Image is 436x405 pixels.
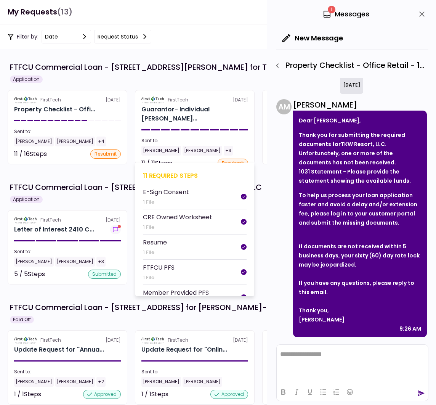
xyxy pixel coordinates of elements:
[141,146,181,156] div: [PERSON_NAME]
[299,168,411,185] strong: 1031 Statement - Please provide the statement showing the available funds.
[143,212,212,222] div: CRE Owned Worksheet
[14,105,95,114] div: Property Checklist - Office Retail 1402 Boone Street
[96,137,106,146] div: +4
[293,99,427,111] div: [PERSON_NAME]
[299,191,421,227] p: To help us process your loan application faster and avoid a delay and/or extension fee, please lo...
[14,368,121,375] div: Sent to:
[14,337,37,344] img: Partner logo
[10,76,43,83] div: Application
[10,302,313,313] div: FTFCU Commercial Loan - [STREET_ADDRESS] for [PERSON_NAME]-AUBURN, LLC
[14,96,121,103] div: [DATE]
[14,128,121,135] div: Sent to:
[266,180,279,194] button: Archive workflow
[143,249,167,256] div: 1 File
[14,137,54,146] div: [PERSON_NAME]
[343,387,356,397] button: Emojis
[399,324,421,333] div: 9:26 AM
[143,171,247,180] div: 11 required steps
[218,159,248,168] div: resubmit
[143,187,189,197] div: E-Sign Consent
[277,345,428,383] iframe: Rich Text Area
[141,159,172,168] div: 11 / 11 Steps
[299,242,421,269] div: If documents are not received within 5 business days, your sixty (60) day rate lock may be jeopar...
[271,59,428,72] div: Property Checklist - Office Retail - 1031 Statement
[45,32,58,41] div: date
[55,377,95,387] div: [PERSON_NAME]
[14,248,121,255] div: Sent to:
[40,217,61,223] div: FirstTech
[277,387,290,397] button: Bold
[55,257,95,267] div: [PERSON_NAME]
[8,30,151,43] div: Filter by:
[143,223,212,231] div: 1 File
[224,146,233,156] div: +3
[141,337,248,344] div: [DATE]
[299,306,421,315] div: Thank you,
[40,337,61,344] div: FirstTech
[210,390,248,399] div: approved
[14,270,45,279] div: 5 / 5 Steps
[141,390,168,399] div: 1 / 1 Steps
[14,257,54,267] div: [PERSON_NAME]
[276,99,292,114] div: A M
[14,337,121,344] div: [DATE]
[141,96,248,103] div: [DATE]
[143,274,175,281] div: 1 File
[141,337,165,344] img: Partner logo
[141,96,165,103] img: Partner logo
[143,288,209,297] div: Member Provided PFS
[14,149,47,159] div: 11 / 16 Steps
[340,76,363,94] div: [DATE]
[141,137,248,144] div: Sent to:
[168,96,188,103] div: FirstTech
[14,225,94,234] div: Letter of Interest 2410 Charleston Highway Cayce
[183,146,222,156] div: [PERSON_NAME]
[299,278,421,297] div: If you have any questions, please reply to this email.
[299,116,421,125] p: Dear [PERSON_NAME],
[14,377,54,387] div: [PERSON_NAME]
[40,96,61,103] div: FirstTech
[88,270,121,279] div: submitted
[83,390,121,399] div: approved
[14,390,41,399] div: 1 / 1 Steps
[110,225,121,234] button: show-messages
[299,315,421,324] div: [PERSON_NAME]
[183,377,222,387] div: [PERSON_NAME]
[8,4,72,20] h1: My Requests
[417,389,425,397] button: send
[14,96,37,103] img: Partner logo
[14,345,104,354] div: Update Request for "Annual ERQ" for TOM WHITE-AUBURN, LLC Reporting Requirement - Single Tenant 2...
[141,345,227,354] div: Update Request for "Online Services- Consent for Use of Electronic Signatures and Electronic Disc...
[96,377,106,387] div: +2
[290,387,303,397] button: Italic
[141,105,248,123] div: Guarantor- Individual Tom White
[57,4,72,20] span: (13)
[303,387,316,397] button: Underline
[341,140,385,148] strong: TKW Resort, LLC
[330,387,343,397] button: Numbered list
[90,149,121,159] div: resubmit
[42,30,91,43] button: date
[317,387,330,397] button: Bullet list
[168,337,188,344] div: FirstTech
[322,8,369,20] div: Messages
[299,130,421,167] div: Thank you for submitting the required documents for . Unfortunately, one or more of the documents...
[55,137,95,146] div: [PERSON_NAME]
[10,61,326,73] div: FTFCU Commercial Loan - [STREET_ADDRESS][PERSON_NAME] for TKW RESORT, LLC
[141,377,181,387] div: [PERSON_NAME]
[415,8,428,21] button: close
[10,316,34,323] div: Paid Off
[10,196,43,203] div: Application
[14,217,37,223] img: Partner logo
[94,30,151,43] button: Request status
[276,28,349,48] button: New Message
[328,6,335,13] span: 1
[143,198,189,206] div: 1 File
[143,263,175,272] div: FTFCU PFS
[141,368,248,375] div: Sent to:
[96,257,106,267] div: +3
[10,182,262,193] div: FTFCU Commercial Loan - [STREET_ADDRESS] for TKW RESORT, LLC
[143,238,167,247] div: Resume
[14,217,121,223] div: [DATE]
